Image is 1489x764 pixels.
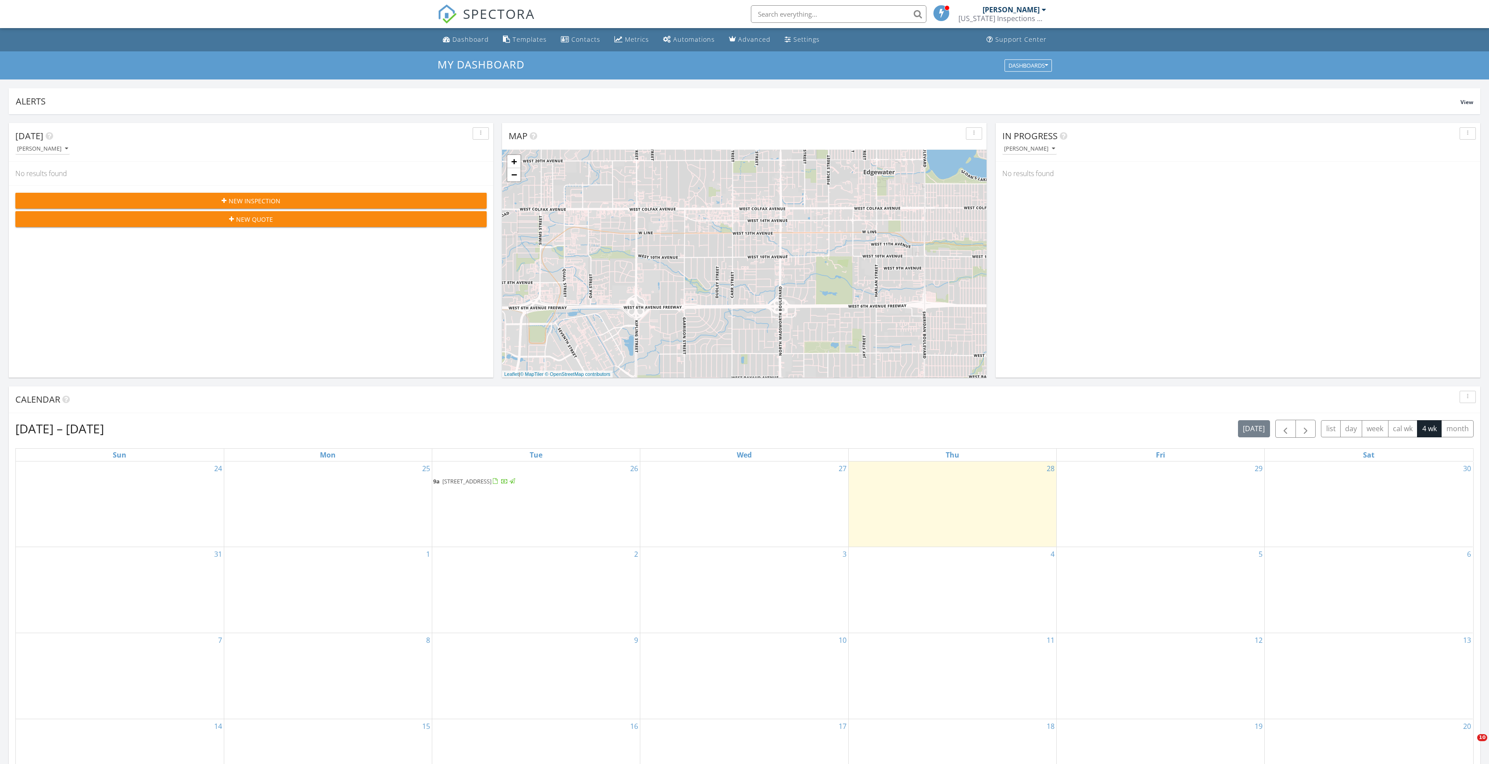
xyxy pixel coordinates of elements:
div: Settings [793,35,820,43]
a: Go to September 12, 2025 [1253,633,1264,647]
a: Go to August 25, 2025 [420,461,432,476]
a: © MapTiler [520,371,544,377]
a: Friday [1154,449,1167,461]
div: Support Center [995,35,1047,43]
td: Go to September 9, 2025 [432,633,640,719]
a: Go to September 7, 2025 [216,633,224,647]
a: Go to August 28, 2025 [1045,461,1056,476]
button: New Inspection [15,193,487,209]
a: Monday [318,449,337,461]
td: Go to August 27, 2025 [640,461,848,547]
td: Go to August 28, 2025 [848,461,1056,547]
td: Go to September 1, 2025 [224,547,432,633]
td: Go to September 5, 2025 [1056,547,1264,633]
span: View [1460,98,1473,106]
a: Tuesday [528,449,544,461]
span: [DATE] [15,130,43,142]
a: Dashboard [439,32,492,48]
td: Go to August 25, 2025 [224,461,432,547]
button: cal wk [1388,420,1418,437]
a: Go to September 14, 2025 [212,719,224,733]
button: week [1362,420,1389,437]
div: [PERSON_NAME] [17,146,68,152]
a: Zoom in [507,155,520,168]
div: Contacts [571,35,600,43]
a: SPECTORA [438,12,535,30]
div: [PERSON_NAME] [1004,146,1055,152]
div: Metrics [625,35,649,43]
td: Go to September 12, 2025 [1056,633,1264,719]
td: Go to August 30, 2025 [1265,461,1473,547]
td: Go to August 31, 2025 [16,547,224,633]
a: Go to September 17, 2025 [837,719,848,733]
td: Go to September 2, 2025 [432,547,640,633]
a: Go to September 6, 2025 [1465,547,1473,561]
a: Go to August 29, 2025 [1253,461,1264,476]
a: Automations (Basic) [660,32,718,48]
a: Sunday [111,449,128,461]
div: [PERSON_NAME] [983,5,1040,14]
a: Thursday [944,449,961,461]
h2: [DATE] – [DATE] [15,420,104,437]
button: month [1441,420,1474,437]
div: | [502,371,613,378]
a: © OpenStreetMap contributors [545,371,610,377]
a: Go to September 20, 2025 [1461,719,1473,733]
a: Go to August 26, 2025 [628,461,640,476]
button: [PERSON_NAME] [1002,143,1057,155]
button: Previous [1275,420,1296,438]
a: 9a [STREET_ADDRESS] [433,476,639,487]
a: Go to September 5, 2025 [1257,547,1264,561]
span: My Dashboard [438,57,524,72]
a: Leaflet [504,371,519,377]
td: Go to September 11, 2025 [848,633,1056,719]
a: Zoom out [507,168,520,181]
div: No results found [9,162,493,185]
input: Search everything... [751,5,926,23]
span: SPECTORA [463,4,535,23]
span: [STREET_ADDRESS] [442,477,492,485]
a: Templates [499,32,550,48]
button: day [1340,420,1362,437]
a: 9a [STREET_ADDRESS] [433,477,517,485]
td: Go to September 10, 2025 [640,633,848,719]
div: No results found [996,162,1480,185]
a: Settings [781,32,823,48]
button: Next [1295,420,1316,438]
td: Go to September 6, 2025 [1265,547,1473,633]
a: Go to September 15, 2025 [420,719,432,733]
span: Map [509,130,527,142]
span: 9a [433,477,440,485]
div: Templates [513,35,547,43]
a: Go to September 11, 2025 [1045,633,1056,647]
div: Automations [673,35,715,43]
a: Go to August 24, 2025 [212,461,224,476]
a: Go to September 19, 2025 [1253,719,1264,733]
button: [PERSON_NAME] [15,143,70,155]
a: Go to September 4, 2025 [1049,547,1056,561]
a: Go to September 10, 2025 [837,633,848,647]
img: The Best Home Inspection Software - Spectora [438,4,457,24]
a: Go to September 1, 2025 [424,547,432,561]
div: Florida Inspections Group LLC [958,14,1046,23]
button: Dashboards [1005,59,1052,72]
a: Go to September 18, 2025 [1045,719,1056,733]
td: Go to August 26, 2025 [432,461,640,547]
td: Go to September 13, 2025 [1265,633,1473,719]
div: Dashboards [1008,62,1048,68]
div: Dashboard [452,35,489,43]
td: Go to September 3, 2025 [640,547,848,633]
div: Advanced [738,35,771,43]
a: Go to September 2, 2025 [632,547,640,561]
a: Go to September 13, 2025 [1461,633,1473,647]
a: Contacts [557,32,604,48]
a: Support Center [983,32,1050,48]
a: Go to September 9, 2025 [632,633,640,647]
td: Go to September 7, 2025 [16,633,224,719]
td: Go to September 4, 2025 [848,547,1056,633]
a: Saturday [1361,449,1376,461]
a: Wednesday [735,449,753,461]
a: Go to August 31, 2025 [212,547,224,561]
td: Go to August 29, 2025 [1056,461,1264,547]
a: Advanced [725,32,774,48]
